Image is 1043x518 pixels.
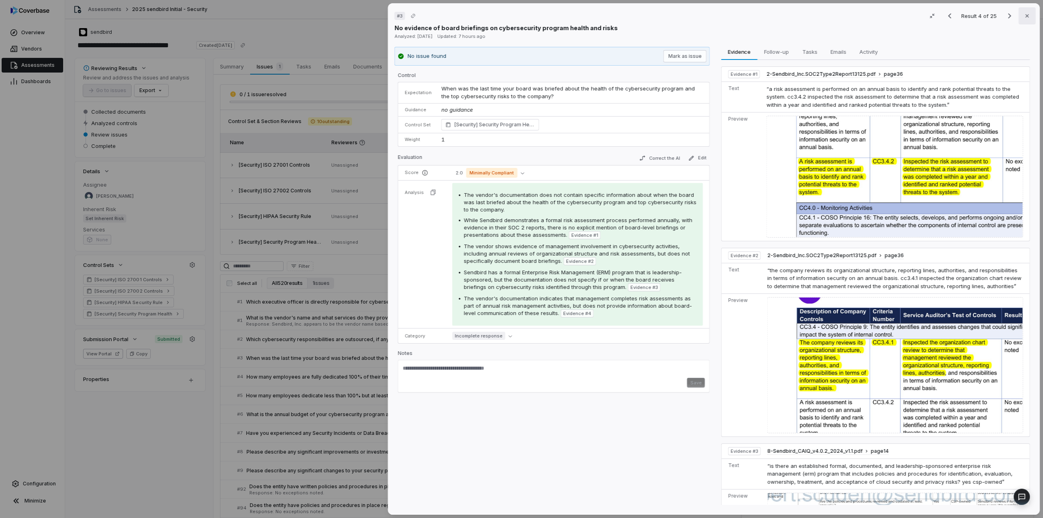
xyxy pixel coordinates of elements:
img: 932249d64766440a9bce10ae54c754c3_original.jpg_w1200.jpg [767,297,1023,433]
span: Evidence # 1 [571,232,598,238]
span: page 36 [885,252,904,259]
td: Preview [722,112,763,241]
span: 8-Sendbird_CAIQ_v4.0.2_2024_v1.1.pdf [767,448,863,454]
span: Minimally Compliant [466,168,517,178]
p: Analysis [405,190,424,196]
td: Text [722,263,764,294]
button: 2.0Minimally Compliant [452,168,528,178]
button: Next result [1001,11,1018,21]
span: “is there an established formal, documented, and leadership-sponsored enterprise risk management ... [767,463,1012,485]
span: When was the last time your board was briefed about the health of the cybersecurity program and t... [441,85,696,100]
span: no guidance [441,106,473,113]
span: 2-Sendbird_Inc.SOC2Type2Report13125.pdf [766,71,876,77]
button: 2-Sendbird_Inc.SOC2Type2Report13125.pdfpage36 [766,71,903,78]
span: Evidence # 4 [563,310,591,317]
span: Evidence # 2 [566,258,594,265]
span: The vendor's documentation indicates that management completes risk assessments as part of annual... [464,295,692,316]
p: Expectation [405,90,431,96]
span: Sendbird has a formal Enterprise Risk Management (ERM) program that is leadership-sponsored, but ... [464,269,682,290]
button: Previous result [942,11,958,21]
td: Preview [722,294,764,436]
button: Mark as issue [663,50,706,62]
span: Analyzed: [DATE] [394,33,432,39]
p: No issue found [407,52,446,60]
span: Evidence [725,46,754,57]
span: Evidence # 2 [731,252,758,259]
button: Copy link [406,9,420,23]
button: Edit [685,153,710,163]
button: Correct the AI [636,153,683,163]
p: Score [405,170,442,176]
p: Notes [398,350,710,360]
span: # 3 [397,13,403,19]
td: Text [722,458,764,489]
p: Evaluation [398,154,422,164]
span: page 14 [871,448,889,454]
p: No evidence of board briefings on cybersecurity program health and risks [394,24,618,32]
span: “the company reviews its organizational structure, reporting lines, authorities, and responsibili... [767,267,1021,289]
span: Activity [856,46,881,57]
span: Incomplete response [452,332,505,340]
p: Result 4 of 25 [961,11,998,20]
td: Text [722,82,763,112]
span: Evidence # 1 [731,71,757,77]
p: Weight [405,137,431,143]
span: Emails [827,46,849,57]
button: 8-Sendbird_CAIQ_v4.0.2_2024_v1.1.pdfpage14 [767,448,889,455]
span: Follow-up [761,46,792,57]
span: While Sendbird demonstrates a formal risk assessment process performed annually, with evidence in... [464,217,692,238]
span: Evidence # 3 [731,448,758,454]
span: Tasks [799,46,821,57]
span: 2-Sendbird_Inc.SOC2Type2Report13125.pdf [767,252,876,259]
span: page 36 [884,71,903,77]
p: Control Set [405,122,431,128]
span: Evidence # 3 [630,284,658,291]
p: Control [398,72,710,82]
p: Guidance [405,107,431,113]
span: 1 [441,136,444,143]
span: “a risk assessment is performed on an annual basis to identify and rank potential threats to the ... [766,86,1019,108]
img: 6d9c808bc7e84e66ac25474f071e3f32_original.jpg_w1200.jpg [766,116,1023,238]
p: Category [405,333,442,339]
span: The vendor shows evidence of management involvement in cybersecurity activities, including annual... [464,243,690,264]
span: The vendor's documentation does not contain specific information about when the board was last br... [464,192,696,213]
span: [Security] Security Program Health Accountability [454,121,535,129]
button: 2-Sendbird_Inc.SOC2Type2Report13125.pdfpage36 [767,252,904,259]
span: Updated: 7 hours ago [437,33,485,39]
